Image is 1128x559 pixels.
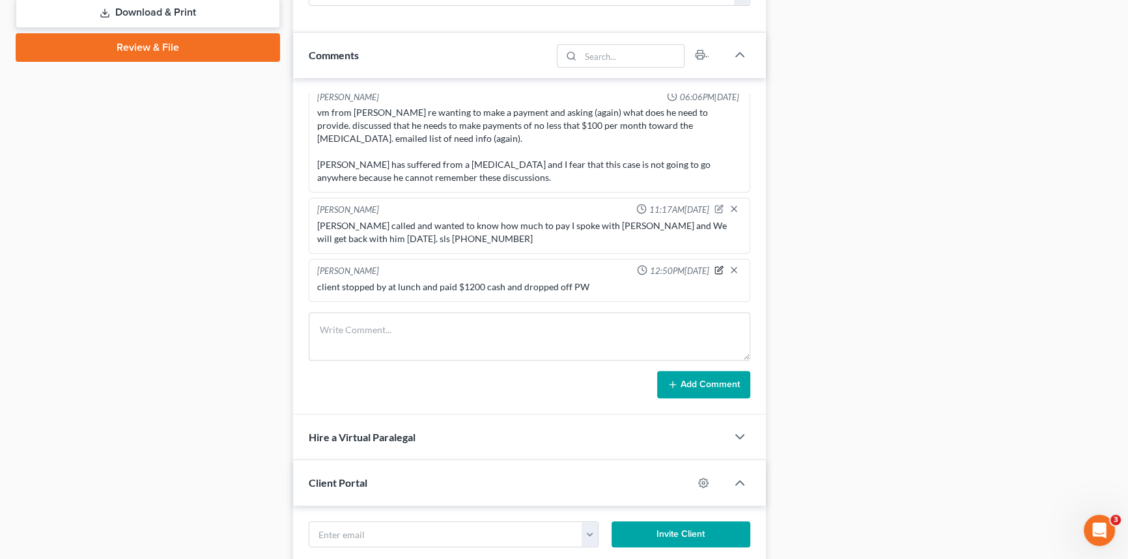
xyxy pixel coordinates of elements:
button: Invite Client [612,521,750,547]
span: 12:50PM[DATE] [650,265,709,277]
span: Comments [309,49,359,61]
a: Review & File [16,33,280,62]
div: vm from [PERSON_NAME] re wanting to make a payment and asking (again) what does he need to provid... [317,106,742,184]
div: [PERSON_NAME] [317,91,379,103]
span: 3 [1110,515,1121,525]
span: Hire a Virtual Paralegal [309,431,416,443]
div: [PERSON_NAME] [317,204,379,217]
span: Client Portal [309,476,367,489]
span: 11:17AM[DATE] [649,204,709,216]
input: Search... [580,45,684,67]
button: Add Comment [657,371,750,398]
input: Enter email [309,522,582,547]
iframe: Intercom live chat [1084,515,1115,546]
span: 06:06PM[DATE] [680,91,739,103]
div: client stopped by at lunch and paid $1200 cash and dropped off PW [317,280,742,293]
div: [PERSON_NAME] called and wanted to know how much to pay I spoke with [PERSON_NAME] and We will ge... [317,219,742,245]
div: [PERSON_NAME] [317,265,379,278]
